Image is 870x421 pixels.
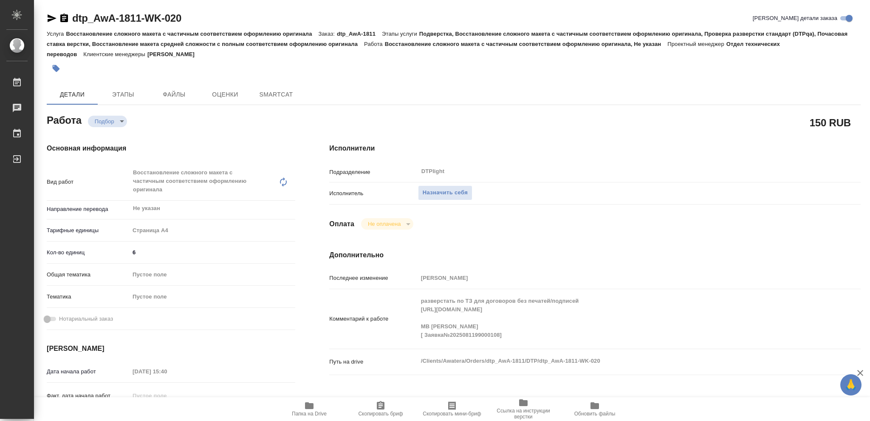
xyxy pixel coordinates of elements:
button: Не оплачена [365,220,403,228]
span: 🙏 [844,376,858,394]
span: Этапы [103,89,144,100]
button: 🙏 [840,374,862,395]
div: Страница А4 [130,223,295,238]
a: dtp_AwA-1811-WK-020 [72,12,181,24]
input: Пустое поле [130,365,204,378]
p: Общая тематика [47,270,130,279]
div: Пустое поле [133,293,285,301]
span: Назначить себя [423,188,468,198]
button: Подбор [92,118,117,125]
p: Отдел технических переводов [47,41,780,57]
p: Дата начала работ [47,367,130,376]
span: Детали [52,89,93,100]
h4: Дополнительно [329,250,861,260]
p: Работа [364,41,385,47]
h2: Работа [47,112,82,127]
span: Ссылка на инструкции верстки [493,408,554,420]
p: Подверстка, Восстановление сложного макета с частичным соответствием оформлению оригинала, Провер... [47,31,847,47]
h2: 150 RUB [810,115,851,130]
span: [PERSON_NAME] детали заказа [753,14,837,23]
button: Скопировать мини-бриф [416,397,488,421]
p: Путь на drive [329,358,418,366]
p: Факт. дата начала работ [47,392,130,400]
button: Ссылка на инструкции верстки [488,397,559,421]
div: Пустое поле [130,290,295,304]
button: Скопировать бриф [345,397,416,421]
button: Папка на Drive [274,397,345,421]
p: Тарифные единицы [47,226,130,235]
p: Тематика [47,293,130,301]
span: Нотариальный заказ [59,315,113,323]
p: Восстановление сложного макета с частичным соответствием оформлению оригинала [66,31,318,37]
div: Подбор [88,116,127,127]
p: Кол-во единиц [47,248,130,257]
p: Клиентские менеджеры [83,51,147,57]
button: Скопировать ссылку [59,13,69,23]
span: Скопировать мини-бриф [423,411,481,417]
h4: [PERSON_NAME] [47,344,295,354]
h4: Оплата [329,219,354,229]
p: Направление перевода [47,205,130,213]
p: Подразделение [329,168,418,176]
p: Восстановление сложного макета с частичным соответствием оформлению оригинала, Не указан [385,41,668,47]
button: Обновить файлы [559,397,630,421]
p: Проектный менеджер [667,41,726,47]
button: Назначить себя [418,185,472,200]
p: Услуга [47,31,66,37]
p: Заказ: [319,31,337,37]
textarea: разверстать по ТЗ для договоров без печатей/подписей [URL][DOMAIN_NAME] МВ [PERSON_NAME] [ Заявка... [418,294,816,342]
span: SmartCat [256,89,297,100]
h4: Исполнители [329,143,861,154]
button: Добавить тэг [47,59,65,78]
div: Подбор [361,218,413,230]
div: Пустое поле [133,270,285,279]
p: Комментарий к работе [329,315,418,323]
span: Скопировать бриф [358,411,403,417]
span: Оценки [205,89,246,100]
p: Исполнитель [329,189,418,198]
span: Папка на Drive [292,411,327,417]
p: Вид работ [47,178,130,186]
input: ✎ Введи что-нибудь [130,246,295,259]
button: Скопировать ссылку для ЯМессенджера [47,13,57,23]
input: Пустое поле [130,390,204,402]
h4: Основная информация [47,143,295,154]
p: [PERSON_NAME] [147,51,201,57]
textarea: /Clients/Awatera/Orders/dtp_AwA-1811/DTP/dtp_AwA-1811-WK-020 [418,354,816,368]
div: Пустое поле [130,267,295,282]
span: Файлы [154,89,195,100]
input: Пустое поле [418,272,816,284]
p: Последнее изменение [329,274,418,282]
span: Обновить файлы [574,411,616,417]
p: dtp_AwA-1811 [337,31,382,37]
p: Этапы услуги [382,31,419,37]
